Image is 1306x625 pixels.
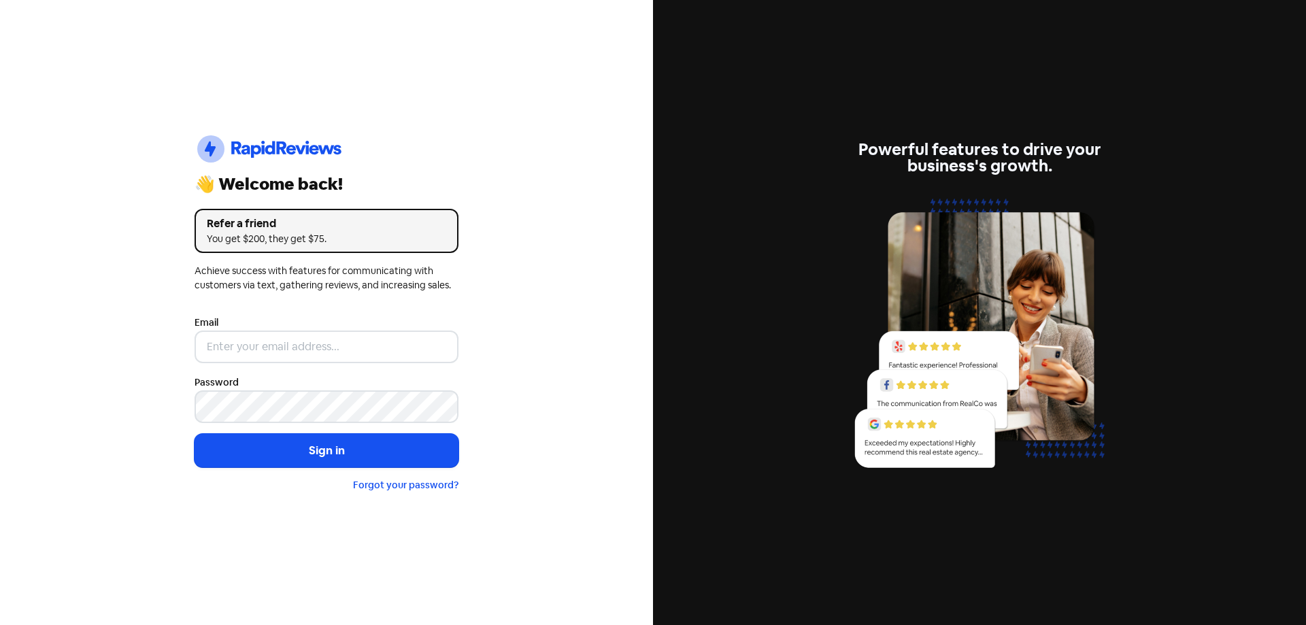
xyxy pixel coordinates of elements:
[195,264,458,292] div: Achieve success with features for communicating with customers via text, gathering reviews, and i...
[195,176,458,192] div: 👋 Welcome back!
[207,232,446,246] div: You get $200, they get $75.
[195,316,218,330] label: Email
[195,331,458,363] input: Enter your email address...
[353,479,458,491] a: Forgot your password?
[195,434,458,468] button: Sign in
[848,141,1111,174] div: Powerful features to drive your business's growth.
[848,190,1111,484] img: reviews
[207,216,446,232] div: Refer a friend
[195,375,239,390] label: Password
